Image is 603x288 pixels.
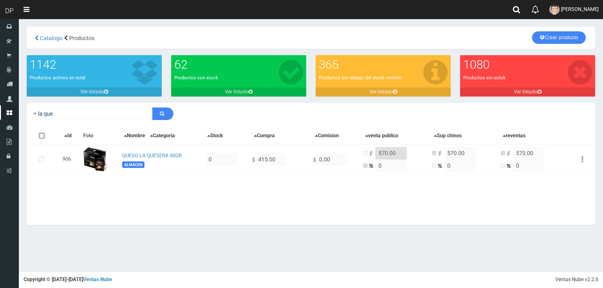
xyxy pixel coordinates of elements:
font: Productos activos en total [30,75,85,81]
button: Compra [252,132,277,140]
font: 365 [319,58,339,71]
button: venta publico [363,132,400,140]
th: Foto [81,128,120,144]
img: User Image [549,4,560,15]
button: Comision [313,132,341,140]
i: $ [438,150,444,157]
i: $ [369,150,375,157]
button: reventas [501,132,527,140]
td: 906 [60,144,81,175]
strong: Copyright © [DATE]-[DATE] [24,276,112,282]
font: 1142 [30,58,56,71]
font: Productos sin sotck [463,75,506,81]
font: Ver listado [80,89,104,95]
a: Crear producto [532,31,586,44]
font: Productos por debajo del stock minimo [319,75,402,81]
a: Catalogo [39,35,62,41]
a: Ver listado [460,87,595,97]
a: Ver listado [316,87,451,97]
font: Productos con stock [174,75,218,81]
button: Sup chinos [432,132,464,140]
span: [PERSON_NAME] [561,6,599,12]
button: Stock [205,132,225,140]
span: Productos [69,35,95,41]
a: Ver listado [171,87,306,97]
button: Categoria [148,132,177,140]
a: Ventas Nube [83,276,112,282]
span: Catalogo [40,35,62,41]
div: Ventas Nube v2.2.0 [555,276,598,283]
a: QUESO LA QUESERA 40GR [122,153,182,159]
font: Ver listado [514,89,537,95]
input: Ingrese su busqueda [31,107,153,120]
font: 62 [174,58,187,71]
td: $ [250,144,310,175]
button: Id [62,132,73,140]
font: Ver listado [225,89,248,95]
font: Ver listado [369,89,393,95]
span: ALMACEN [122,161,144,168]
a: Ver listado [27,87,162,97]
td: $ [311,144,361,175]
img: ... [83,147,108,172]
i: $ [507,150,513,157]
button: Nombre [122,132,147,140]
font: 1080 [463,58,490,71]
